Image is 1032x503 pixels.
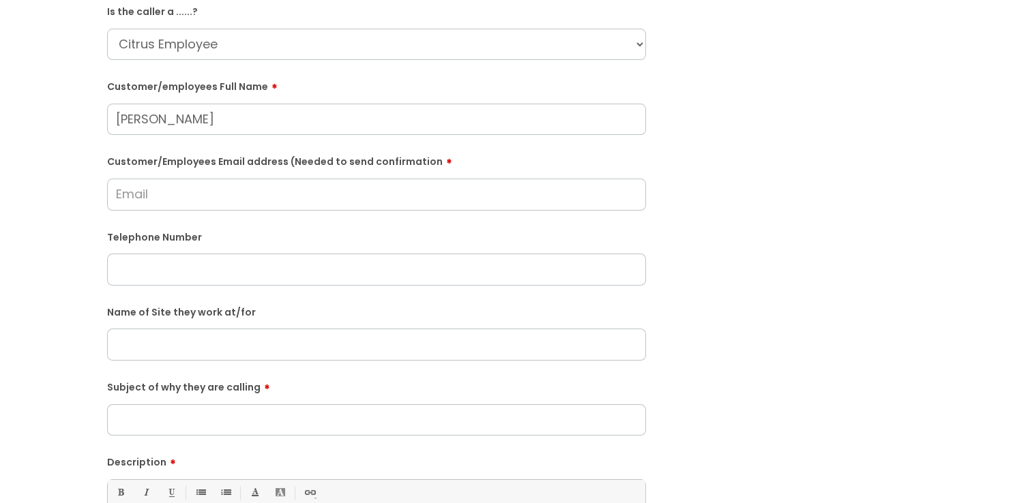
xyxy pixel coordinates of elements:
[137,484,154,501] a: Italic (Ctrl-I)
[107,3,646,18] label: Is the caller a ......?
[107,377,646,393] label: Subject of why they are calling
[107,76,646,93] label: Customer/employees Full Name
[107,151,646,168] label: Customer/Employees Email address (Needed to send confirmation
[107,452,646,468] label: Description
[271,484,289,501] a: Back Color
[112,484,129,501] a: Bold (Ctrl-B)
[246,484,263,501] a: Font Color
[301,484,318,501] a: Link
[107,304,646,318] label: Name of Site they work at/for
[162,484,179,501] a: Underline(Ctrl-U)
[217,484,234,501] a: 1. Ordered List (Ctrl-Shift-8)
[107,179,646,210] input: Email
[107,229,646,243] label: Telephone Number
[192,484,209,501] a: • Unordered List (Ctrl-Shift-7)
